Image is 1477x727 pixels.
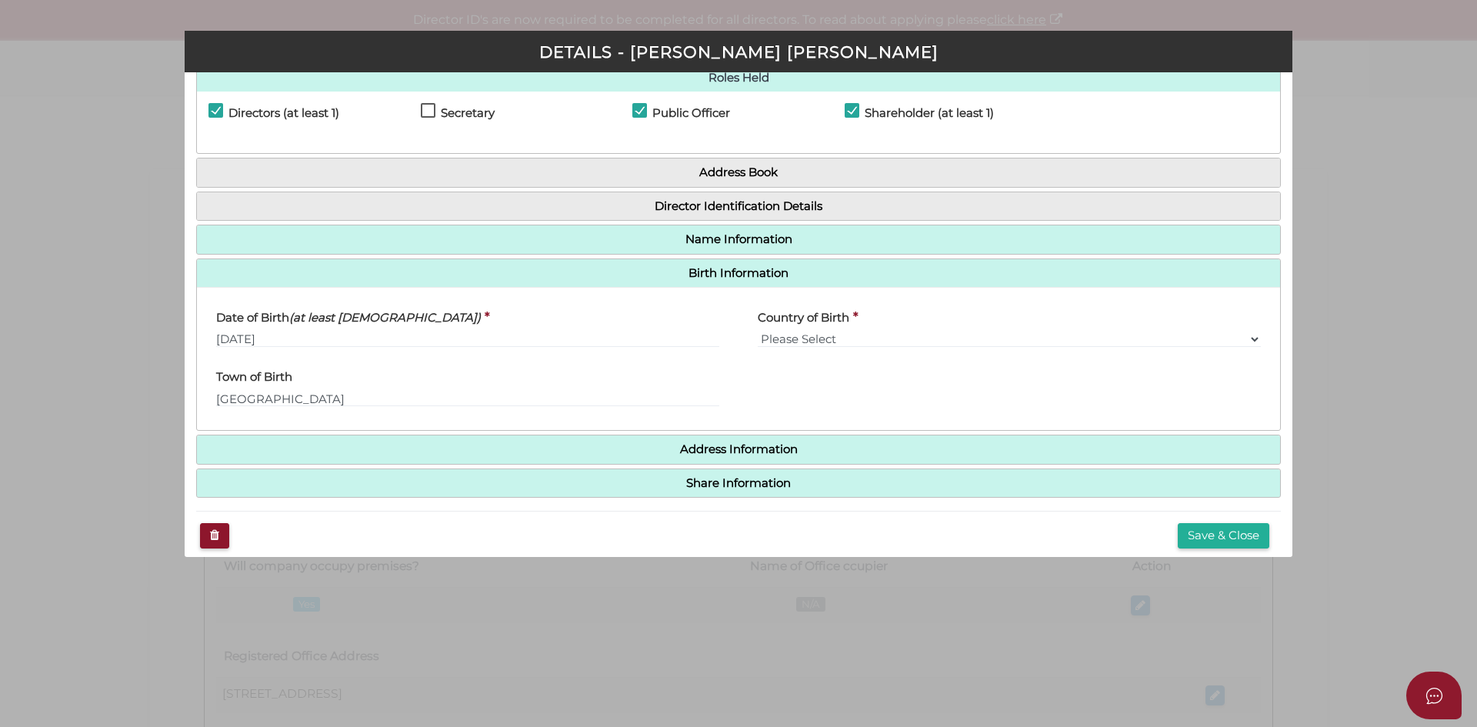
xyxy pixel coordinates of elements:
[216,371,292,384] h4: Town of Birth
[208,267,1269,280] a: Birth Information
[216,312,481,325] h4: Date of Birth
[208,443,1269,456] a: Address Information
[216,331,719,348] input: dd/mm/yyyy
[208,477,1269,490] a: Share Information
[216,390,719,407] input: Enter a location
[758,312,849,325] h4: Country of Birth
[758,331,1261,348] select: v
[1178,523,1269,549] button: Save & Close
[1406,672,1462,719] button: Open asap
[289,310,481,325] i: (at least [DEMOGRAPHIC_DATA])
